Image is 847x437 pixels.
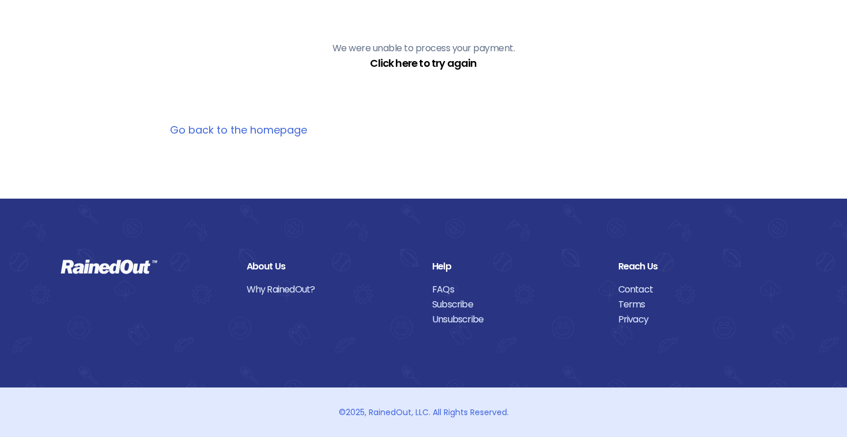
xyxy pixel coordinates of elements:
a: Subscribe [432,297,601,312]
a: Go back to the homepage [170,123,307,137]
a: Unsubscribe [432,312,601,327]
a: Why RainedOut? [247,282,415,297]
a: Click here to try again [370,56,477,70]
div: Help [432,259,601,274]
a: Terms [618,297,787,312]
a: Privacy [618,312,787,327]
p: We were unable to process your payment. [332,41,515,55]
a: Contact [618,282,787,297]
div: Reach Us [618,259,787,274]
div: About Us [247,259,415,274]
a: FAQs [432,282,601,297]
